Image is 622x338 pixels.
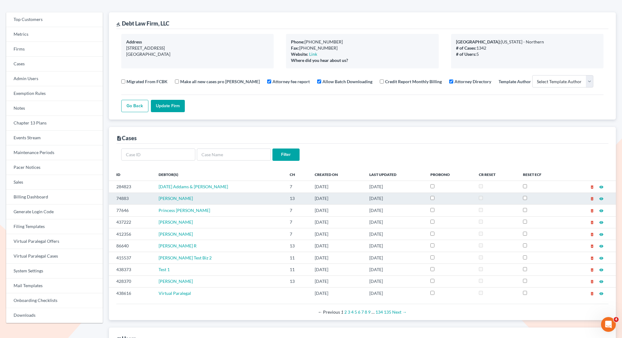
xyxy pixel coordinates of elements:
[318,309,340,315] span: Previous page
[310,275,364,287] td: [DATE]
[291,45,299,51] b: Fax:
[121,149,195,161] input: Case ID
[590,255,594,260] a: delete_forever
[310,264,364,275] td: [DATE]
[599,220,603,225] i: visibility
[291,39,433,45] div: [PHONE_NUMBER]
[126,45,269,51] div: [STREET_ADDRESS]
[310,252,364,263] td: [DATE]
[159,291,191,296] a: Virtual Paralegal
[159,255,212,260] a: [PERSON_NAME] Test Biz 2
[159,267,170,272] a: Test 1
[6,308,103,323] a: Downloads
[309,51,317,57] a: Link
[590,291,594,296] a: delete_forever
[590,267,594,272] a: delete_forever
[474,168,518,181] th: CR Reset
[291,39,305,44] b: Phone:
[599,184,603,189] a: visibility
[456,51,599,57] div: 5
[364,193,425,204] td: [DATE]
[197,149,271,161] input: Case Name
[590,256,594,260] i: delete_forever
[109,287,154,299] td: 438616
[285,168,310,181] th: Ch
[116,136,122,141] i: description
[6,234,103,249] a: Virtual Paralegal Offers
[590,219,594,225] a: delete_forever
[121,100,148,112] a: Go Back
[590,291,594,296] i: delete_forever
[590,279,594,284] a: delete_forever
[599,243,603,248] a: visibility
[590,279,594,284] i: delete_forever
[6,42,103,57] a: Firms
[590,197,594,201] i: delete_forever
[364,168,425,181] th: Last Updated
[109,264,154,275] td: 438373
[285,216,310,228] td: 7
[272,78,310,85] label: Attorney fee report
[599,279,603,284] i: visibility
[371,309,375,315] span: …
[454,78,491,85] label: Attorney Directory
[285,240,310,252] td: 13
[590,185,594,189] i: delete_forever
[599,256,603,260] i: visibility
[518,168,565,181] th: Reset ECF
[159,231,193,237] span: [PERSON_NAME]
[456,51,476,57] b: # of Users:
[499,78,531,85] label: Template Author
[355,309,357,315] a: Page 5
[601,317,616,332] iframe: Intercom live chat
[109,228,154,240] td: 412356
[6,116,103,131] a: Chapter 13 Plans
[364,275,425,287] td: [DATE]
[109,193,154,204] td: 74883
[159,219,193,225] span: [PERSON_NAME]
[109,252,154,263] td: 415537
[159,243,197,248] span: [PERSON_NAME] R
[285,193,310,204] td: 13
[109,216,154,228] td: 437222
[590,244,594,248] i: delete_forever
[590,268,594,272] i: delete_forever
[109,181,154,193] td: 284823
[590,208,594,213] a: delete_forever
[126,39,142,44] b: Address
[310,228,364,240] td: [DATE]
[6,71,103,86] a: Admin Users
[599,231,603,237] a: visibility
[285,205,310,216] td: 7
[358,309,360,315] a: Page 6
[159,184,228,189] a: [DATE] Addams & [PERSON_NAME]
[116,134,137,142] div: Cases
[159,208,210,213] a: Princess [PERSON_NAME]
[6,86,103,101] a: Exemption Rules
[310,193,364,204] td: [DATE]
[599,291,603,296] i: visibility
[6,279,103,293] a: Mail Templates
[291,45,433,51] div: [PHONE_NUMBER]
[456,45,599,51] div: 1342
[599,209,603,213] i: visibility
[590,232,594,237] i: delete_forever
[364,216,425,228] td: [DATE]
[159,279,193,284] a: [PERSON_NAME]
[599,279,603,284] a: visibility
[456,39,599,45] div: [US_STATE] - Northern
[6,219,103,234] a: Filing Templates
[6,175,103,190] a: Sales
[599,232,603,237] i: visibility
[599,197,603,201] i: visibility
[365,309,367,315] a: Page 8
[6,57,103,71] a: Cases
[590,184,594,189] a: delete_forever
[6,205,103,219] a: Generate Login Code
